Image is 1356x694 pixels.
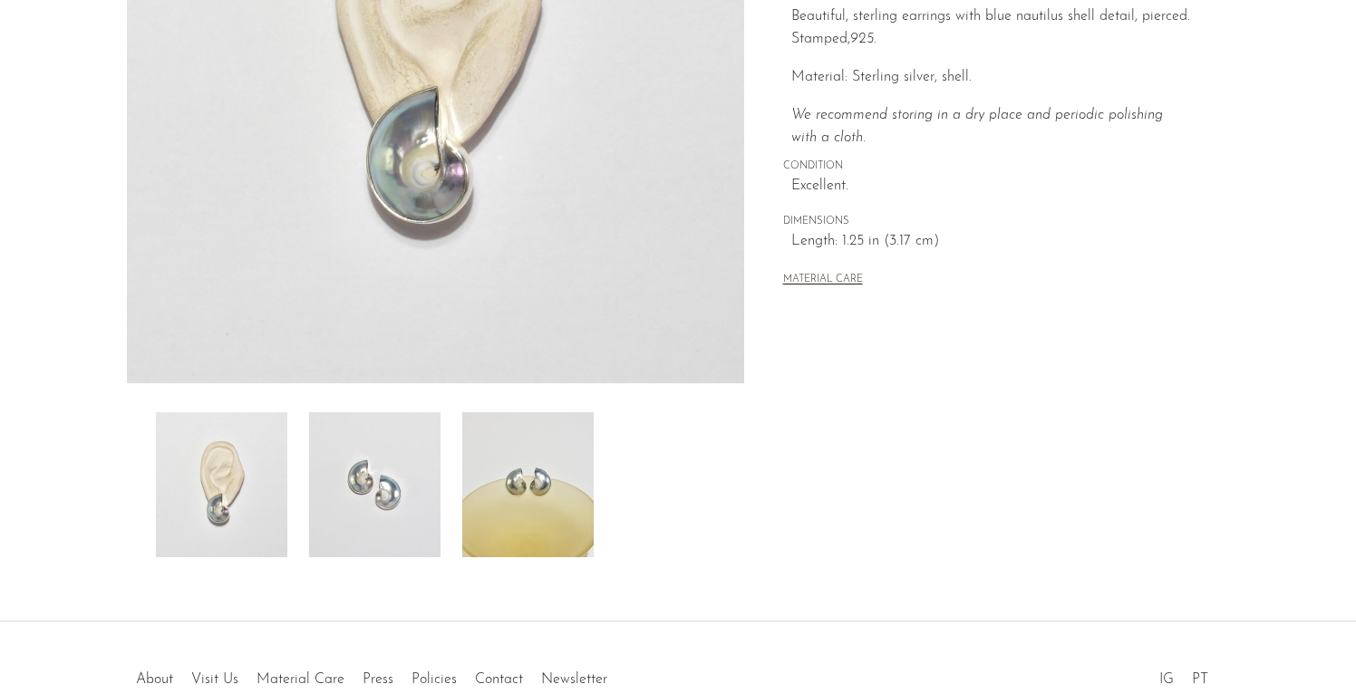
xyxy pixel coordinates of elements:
span: DIMENSIONS [783,214,1191,230]
a: IG [1159,672,1174,687]
a: Contact [475,672,523,687]
span: Excellent. [791,175,1191,198]
a: Material Care [257,672,344,687]
a: Policies [412,672,457,687]
button: MATERIAL CARE [783,274,863,287]
ul: Social Medias [1150,658,1217,692]
span: CONDITION [783,159,1191,175]
span: Length: 1.25 in (3.17 cm) [791,230,1191,254]
a: PT [1192,672,1208,687]
img: Blue Shell Earrings [309,412,441,557]
a: About [136,672,173,687]
img: Blue Shell Earrings [156,412,287,557]
em: 925. [850,32,877,46]
ul: Quick links [127,658,616,692]
img: Blue Shell Earrings [462,412,594,557]
p: Beautiful, sterling earrings with blue nautilus shell detail, pierced. Stamped, [791,5,1191,52]
i: We recommend storing in a dry place and periodic polishing with a cloth. [791,108,1163,146]
a: Press [363,672,393,687]
p: Material: Sterling silver, shell. [791,66,1191,90]
a: Visit Us [191,672,238,687]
